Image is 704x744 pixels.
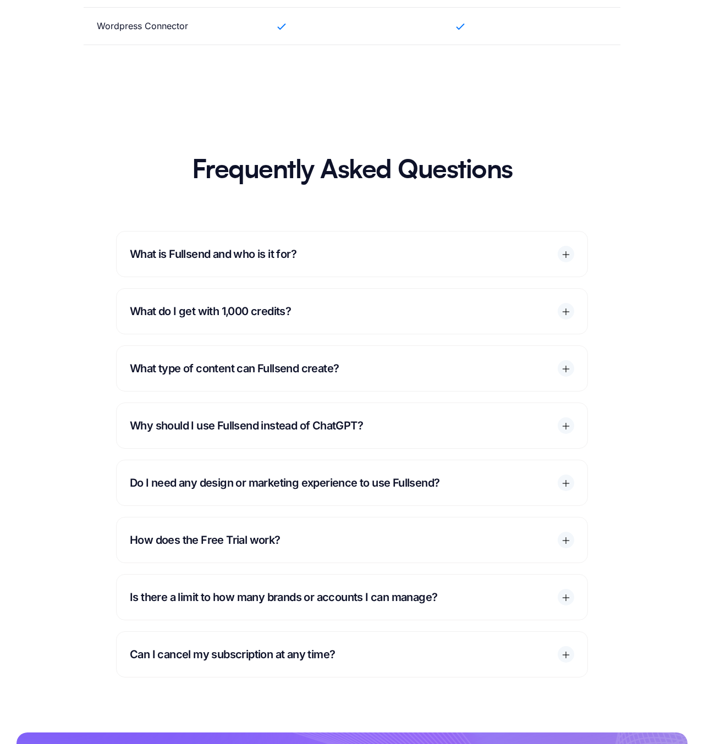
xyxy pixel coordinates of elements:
[117,289,587,334] div: What do I get with 1,000 credits?
[130,245,318,263] p: What is Fullsend and who is it for?
[130,588,459,607] p: Is there a limit to how many brands or accounts I can manage?
[130,416,385,435] p: Why should I use Fullsend instead of ChatGPT?
[130,302,313,321] p: What do I get with 1,000 credits?
[130,359,361,378] p: What type of content can Fullsend create?
[117,575,587,620] div: Is there a limit to how many brands or accounts I can manage?
[130,473,461,492] p: Do I need any design or marketing experience to use Fullsend?
[117,460,587,505] div: Do I need any design or marketing experience to use Fullsend?
[192,155,513,187] h2: Frequently Asked Questions
[117,403,587,448] div: Why should I use Fullsend instead of ChatGPT?
[130,531,302,549] p: How does the Free Trial work?
[97,19,250,34] div: Wordpress Connector
[117,232,587,277] div: What is Fullsend and who is it for?
[117,346,587,391] div: What type of content can Fullsend create?
[117,517,587,563] div: How does the Free Trial work?
[117,632,587,677] div: Can I cancel my subscription at any time?
[130,645,357,664] p: Can I cancel my subscription at any time?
